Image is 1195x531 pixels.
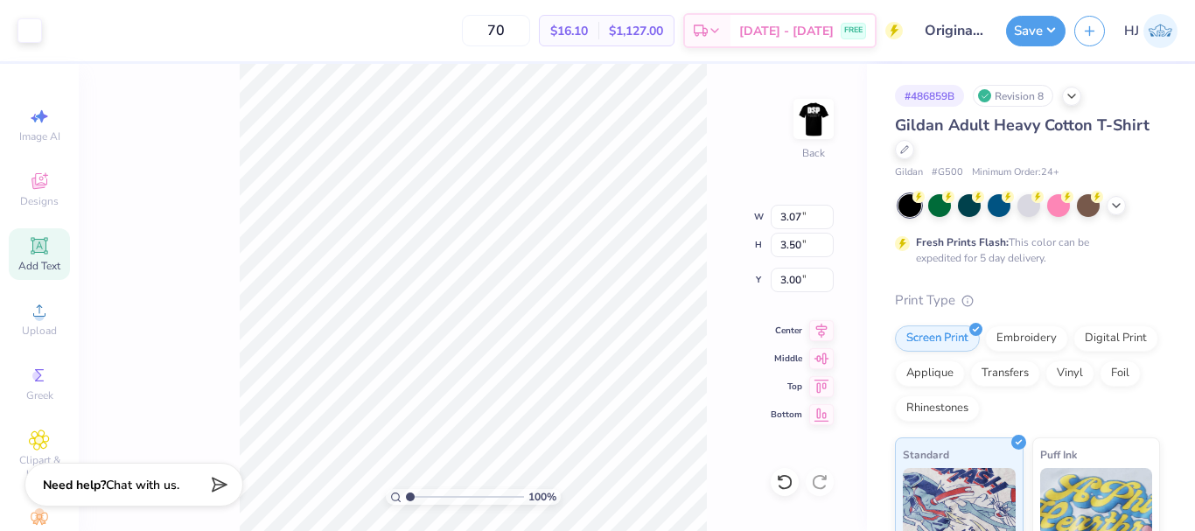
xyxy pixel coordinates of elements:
[985,325,1068,352] div: Embroidery
[739,22,834,40] span: [DATE] - [DATE]
[771,381,802,393] span: Top
[916,235,1009,249] strong: Fresh Prints Flash:
[844,24,863,37] span: FREE
[1100,360,1141,387] div: Foil
[970,360,1040,387] div: Transfers
[771,409,802,421] span: Bottom
[550,22,588,40] span: $16.10
[771,325,802,337] span: Center
[528,489,556,505] span: 100 %
[972,165,1059,180] span: Minimum Order: 24 +
[895,395,980,422] div: Rhinestones
[26,388,53,402] span: Greek
[1040,445,1077,464] span: Puff Ink
[462,15,530,46] input: – –
[912,13,997,48] input: Untitled Design
[609,22,663,40] span: $1,127.00
[9,453,70,481] span: Clipart & logos
[22,324,57,338] span: Upload
[895,115,1150,136] span: Gildan Adult Heavy Cotton T-Shirt
[895,360,965,387] div: Applique
[973,85,1053,107] div: Revision 8
[916,234,1131,266] div: This color can be expedited for 5 day delivery.
[18,259,60,273] span: Add Text
[1124,14,1178,48] a: HJ
[19,129,60,143] span: Image AI
[1045,360,1094,387] div: Vinyl
[895,290,1160,311] div: Print Type
[43,477,106,493] strong: Need help?
[895,325,980,352] div: Screen Print
[1006,16,1066,46] button: Save
[20,194,59,208] span: Designs
[903,445,949,464] span: Standard
[932,165,963,180] span: # G500
[895,165,923,180] span: Gildan
[1143,14,1178,48] img: Hughe Josh Cabanete
[106,477,179,493] span: Chat with us.
[1124,21,1139,41] span: HJ
[802,145,825,161] div: Back
[796,101,831,136] img: Back
[771,353,802,365] span: Middle
[1073,325,1158,352] div: Digital Print
[895,85,964,107] div: # 486859B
